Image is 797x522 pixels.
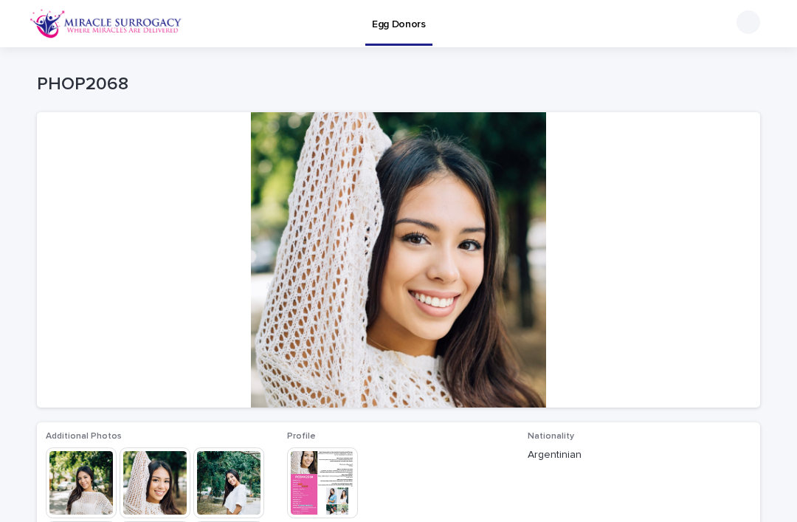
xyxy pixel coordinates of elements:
[30,9,182,38] img: OiFFDOGZQuirLhrlO1ag
[528,432,574,441] span: Nationality
[37,74,754,95] p: PHOP2068
[287,432,316,441] span: Profile
[528,447,751,463] p: Argentinian
[46,432,122,441] span: Additional Photos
